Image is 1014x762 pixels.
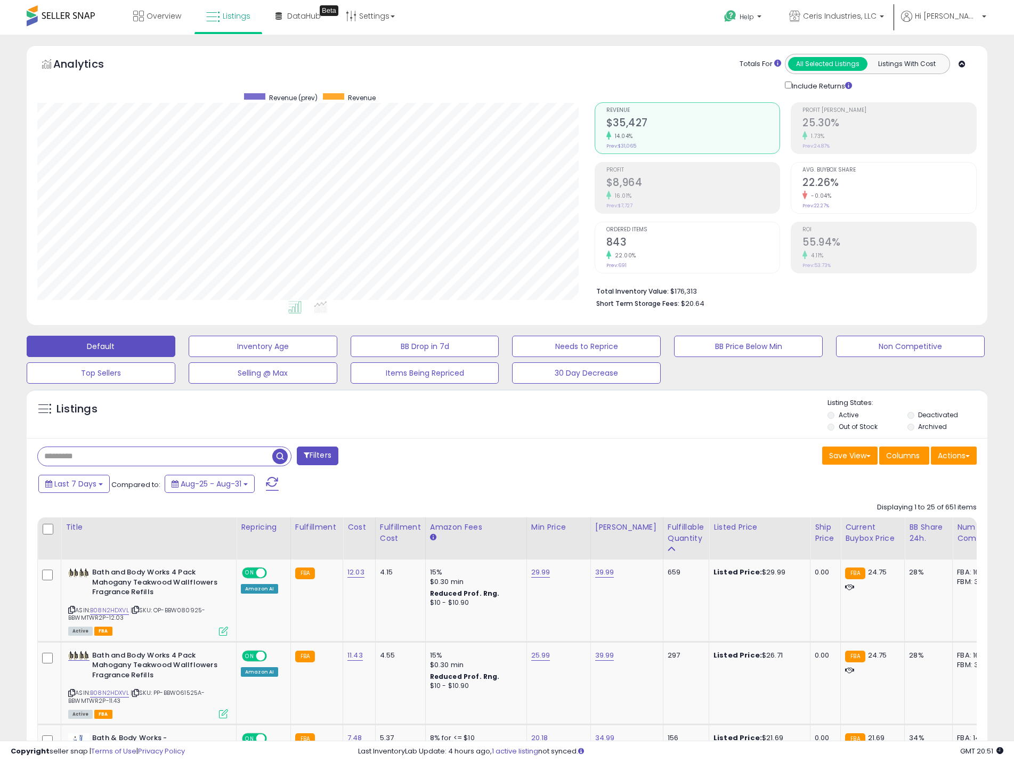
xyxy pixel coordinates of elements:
b: Reduced Prof. Rng. [430,589,500,598]
div: ASIN: [68,568,228,635]
div: FBA: 14 [957,733,992,743]
small: Prev: $31,065 [606,143,636,149]
span: Ceris Industries, LLC [803,11,877,21]
div: Amazon AI [241,667,278,677]
span: Ordered Items [606,227,780,233]
div: 5.37 [380,733,417,743]
button: BB Price Below Min [674,336,823,357]
div: Amazon Fees [430,522,522,533]
a: 39.99 [595,650,614,661]
a: B08N2HDXVL [90,606,129,615]
a: 39.99 [595,567,614,578]
strong: Copyright [11,746,50,756]
div: 28% [909,651,944,660]
div: seller snap | | [11,747,185,757]
div: FBA: 16 [957,651,992,660]
button: Save View [822,447,878,465]
span: ON [243,569,256,578]
div: Num of Comp. [957,522,996,544]
span: Aug-25 - Aug-31 [181,479,241,489]
span: 24.75 [868,567,887,577]
h2: 843 [606,236,780,250]
small: 1.73% [807,132,825,140]
span: Revenue [348,93,376,102]
b: Bath and Body Works 4 Pack Mahogany Teakwood Wallflowers Fragrance Refills [92,651,222,683]
a: Help [716,2,772,35]
a: 1 active listing [492,746,538,756]
button: Default [27,336,175,357]
div: $26.71 [713,651,802,660]
b: Listed Price: [713,567,762,577]
button: Selling @ Max [189,362,337,384]
span: Profit [PERSON_NAME] [802,108,976,114]
span: $20.64 [681,298,704,309]
a: 7.48 [347,733,362,743]
span: Help [740,12,754,21]
b: Total Inventory Value: [596,287,669,296]
div: FBM: 3 [957,660,992,670]
small: FBA [845,733,865,745]
h2: $8,964 [606,176,780,191]
small: Prev: 691 [606,262,627,269]
small: Prev: 22.27% [802,202,829,209]
span: OFF [265,734,282,743]
div: 4.15 [380,568,417,577]
div: Cost [347,522,371,533]
span: FBA [94,627,112,636]
i: Get Help [724,10,737,23]
img: 41A6a2VB8IL._SL40_.jpg [68,568,90,578]
div: 15% [430,568,518,577]
span: Last 7 Days [54,479,96,489]
div: Amazon AI [241,584,278,594]
a: 29.99 [531,567,550,578]
div: Include Returns [777,79,865,92]
p: Listing States: [828,398,987,408]
div: Fulfillment Cost [380,522,421,544]
b: Listed Price: [713,733,762,743]
div: [PERSON_NAME] [595,522,659,533]
div: $21.69 [713,733,802,743]
div: Totals For [740,59,781,69]
span: 24.75 [868,650,887,660]
a: 20.18 [531,733,548,743]
small: 14.04% [611,132,633,140]
label: Active [839,410,858,419]
small: FBA [295,733,315,745]
label: Deactivated [918,410,958,419]
div: 28% [909,568,944,577]
span: Profit [606,167,780,173]
span: 2025-09-8 20:51 GMT [960,746,1003,756]
button: Filters [297,447,338,465]
span: ON [243,651,256,660]
span: OFF [265,569,282,578]
h2: 22.26% [802,176,976,191]
img: 41A6a2VB8IL._SL40_.jpg [68,651,90,660]
span: Overview [147,11,181,21]
span: DataHub [287,11,321,21]
label: Out of Stock [839,422,878,431]
button: Needs to Reprice [512,336,661,357]
button: Top Sellers [27,362,175,384]
span: FBA [94,710,112,719]
div: BB Share 24h. [909,522,948,544]
div: FBA: 16 [957,568,992,577]
b: Bath and Body Works 4 Pack Mahogany Teakwood Wallflowers Fragrance Refills [92,568,222,600]
div: 8% for <= $10 [430,733,518,743]
b: Listed Price: [713,650,762,660]
div: Fulfillable Quantity [668,522,704,544]
span: Revenue (prev) [269,93,318,102]
label: Archived [918,422,947,431]
button: Actions [931,447,977,465]
small: Amazon Fees. [430,533,436,542]
span: ROI [802,227,976,233]
a: 11.43 [347,650,363,661]
span: Avg. Buybox Share [802,167,976,173]
div: 156 [668,733,701,743]
span: Hi [PERSON_NAME] [915,11,979,21]
div: $0.30 min [430,577,518,587]
div: ASIN: [68,651,228,718]
small: Prev: 53.73% [802,262,831,269]
div: 0.00 [815,733,832,743]
button: All Selected Listings [788,57,867,71]
span: Revenue [606,108,780,114]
